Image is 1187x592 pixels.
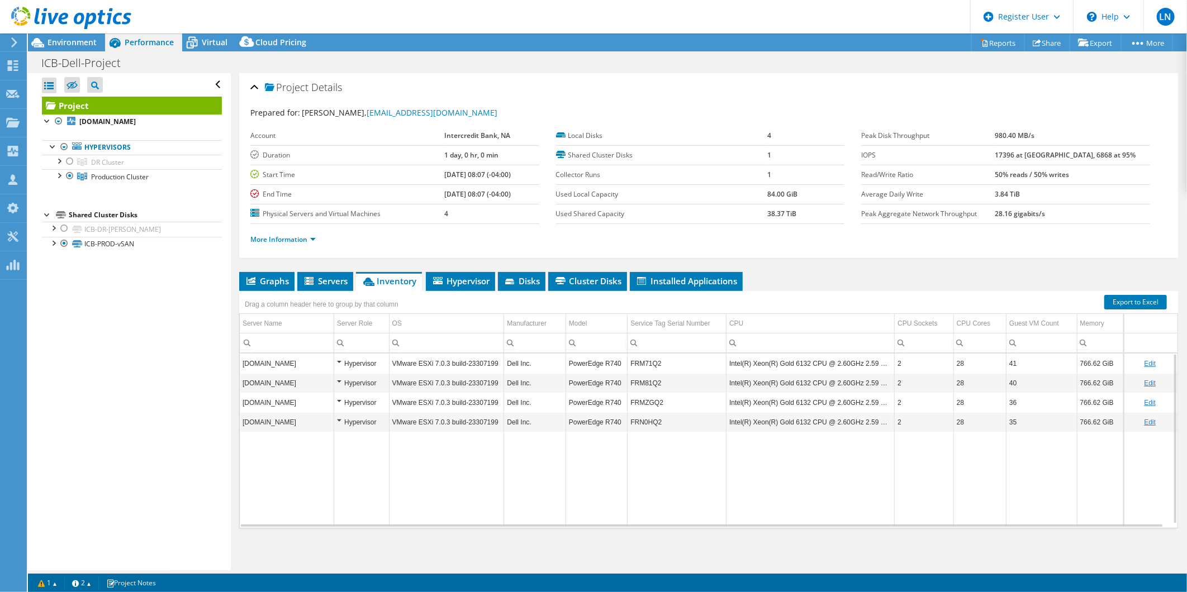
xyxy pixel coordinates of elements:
td: Column Server Role, Filter cell [334,333,389,352]
a: Edit [1144,418,1156,426]
div: Service Tag Serial Number [630,317,710,330]
label: Prepared for: [250,107,300,118]
td: Column Model, Filter cell [566,333,627,352]
span: Project [265,82,308,93]
b: 980.40 MB/s [995,131,1034,140]
b: 1 day, 0 hr, 0 min [444,150,498,160]
div: Data grid [239,291,1178,528]
a: Export [1070,34,1122,51]
label: End Time [250,189,444,200]
span: Graphs [245,275,289,287]
td: Column Server Name, Value icbesx3.intercreditbank.com [240,412,334,432]
div: Hypervisor [337,357,386,370]
h1: ICB-Dell-Project [36,57,138,69]
td: Column Model, Value PowerEdge R740 [566,354,627,373]
td: Column Server Role, Value Hypervisor [334,373,389,393]
b: 3.84 TiB [995,189,1020,199]
a: [DOMAIN_NAME] [42,114,222,129]
span: Disks [504,275,540,287]
td: Column CPU Sockets, Filter cell [895,333,953,352]
a: Reports [971,34,1025,51]
td: Server Name Column [240,314,334,333]
div: CPU Cores [957,317,991,330]
td: CPU Sockets Column [895,314,953,333]
td: Memory Column [1077,314,1123,333]
td: Service Tag Serial Number Column [628,314,727,333]
label: Duration [250,150,444,161]
label: Used Local Capacity [556,189,768,200]
a: Share [1024,34,1070,51]
a: Edit [1144,399,1156,407]
div: Guest VM Count [1009,317,1059,330]
span: Cloud Pricing [255,37,306,47]
a: Hypervisors [42,140,222,155]
td: Column Service Tag Serial Number, Value FRN0HQ2 [628,412,727,432]
td: Column Guest VM Count, Value 35 [1006,412,1077,432]
div: Model [569,317,587,330]
td: Column Manufacturer, Value Dell Inc. [504,393,566,412]
td: Column CPU Sockets, Value 2 [895,393,953,412]
span: Hypervisor [431,275,490,287]
b: 28.16 gigabits/s [995,209,1045,218]
td: Guest VM Count Column [1006,314,1077,333]
td: Server Role Column [334,314,389,333]
td: Column Model, Value PowerEdge R740 [566,373,627,393]
td: Manufacturer Column [504,314,566,333]
b: [DOMAIN_NAME] [79,117,136,126]
td: Column OS, Value VMware ESXi 7.0.3 build-23307199 [389,354,504,373]
span: Environment [48,37,97,47]
td: Column Manufacturer, Value Dell Inc. [504,373,566,393]
a: Project Notes [98,576,164,590]
label: Physical Servers and Virtual Machines [250,208,444,219]
td: Column Manufacturer, Filter cell [504,333,566,352]
svg: \n [1087,12,1097,22]
a: Export to Excel [1104,295,1167,309]
td: Column CPU, Filter cell [727,333,895,352]
td: Column CPU Sockets, Value 2 [895,412,953,432]
td: Column Server Role, Value Hypervisor [334,354,389,373]
span: Virtual [202,37,227,47]
td: Column OS, Filter cell [389,333,504,352]
label: Account [250,130,444,141]
b: 1 [767,170,771,179]
a: Project [42,97,222,114]
span: Performance [125,37,174,47]
a: More Information [250,235,316,244]
td: Column Manufacturer, Value Dell Inc. [504,412,566,432]
td: Column Server Name, Filter cell [240,333,334,352]
div: CPU [729,317,743,330]
a: 1 [30,576,65,590]
div: OS [392,317,402,330]
td: Column Server Role, Value Hypervisor [334,412,389,432]
td: Column CPU, Value Intel(R) Xeon(R) Gold 6132 CPU @ 2.60GHz 2.59 GHz [727,373,895,393]
td: Column Server Name, Value icbesx1.intercreditbank.com [240,373,334,393]
a: Production Cluster [42,169,222,184]
div: Hypervisor [337,396,386,409]
b: 1 [767,150,771,160]
b: 38.37 TiB [767,209,796,218]
td: Column Service Tag Serial Number, Value FRM81Q2 [628,373,727,393]
div: Server Name [243,317,282,330]
div: Memory [1080,317,1104,330]
b: [DATE] 08:07 (-04:00) [444,170,511,179]
td: Column Guest VM Count, Filter cell [1006,333,1077,352]
div: Shared Cluster Disks [69,208,222,222]
div: Hypervisor [337,376,386,390]
td: Column CPU Sockets, Value 2 [895,354,953,373]
label: Peak Aggregate Network Throughput [861,208,995,219]
td: Column CPU Cores, Value 28 [953,412,1006,432]
a: More [1121,34,1173,51]
a: Edit [1144,379,1156,387]
td: Column CPU Cores, Value 28 [953,393,1006,412]
span: Production Cluster [91,172,149,182]
span: LN [1157,8,1175,26]
label: Start Time [250,169,444,180]
label: Used Shared Capacity [556,208,768,219]
td: Column CPU Sockets, Value 2 [895,373,953,393]
td: Column CPU, Value Intel(R) Xeon(R) Gold 6132 CPU @ 2.60GHz 2.59 GHz [727,393,895,412]
td: Column Model, Value PowerEdge R740 [566,393,627,412]
td: CPU Cores Column [953,314,1006,333]
td: Column CPU, Value Intel(R) Xeon(R) Gold 6132 CPU @ 2.60GHz 2.59 GHz [727,354,895,373]
td: Column OS, Value VMware ESXi 7.0.3 build-23307199 [389,412,504,432]
div: Manufacturer [507,317,547,330]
